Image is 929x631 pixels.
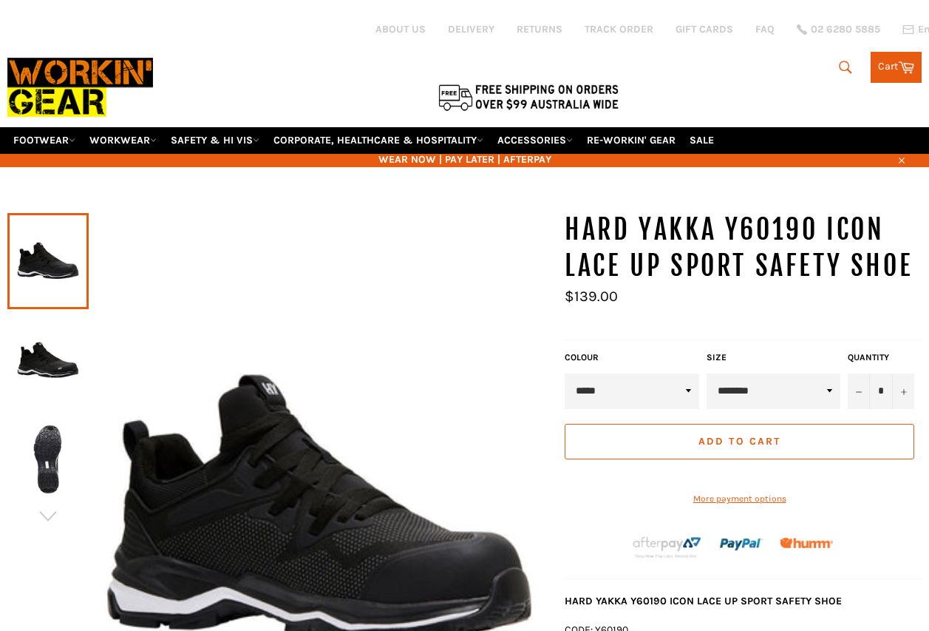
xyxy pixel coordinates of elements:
img: Workin Gear leaders in Workwear, Safety Boots, PPE, Uniforms. Australia's No.1 in Workwear [7,48,153,126]
a: ACCESSORIES [491,127,579,153]
img: Humm_core_logo_RGB-01_300x60px_small_195d8312-4386-4de7-b182-0ef9b6303a37.png [780,538,833,548]
a: RE-WORKIN' GEAR [581,127,681,153]
label: Quantity [848,351,914,364]
strong: HARD YAKKA Y60190 ICON LACE UP SPORT SAFETY SHOE [565,595,842,607]
img: Afterpay-Logo-on-dark-bg_large.png [631,535,703,559]
a: 02 6280 5885 [797,24,880,35]
a: FAQ [755,22,775,36]
button: Add to Cart [565,424,914,459]
button: Increase item quantity by one [892,374,914,409]
a: WORKWEAR [84,127,163,153]
a: DELIVERY [448,22,494,36]
a: SALE [684,127,720,153]
a: RETURNS [517,22,562,36]
span: Add to Cart [698,435,780,448]
a: More payment options [565,493,914,505]
a: GIFT CARDS [676,22,733,36]
img: HARD YAKKA Y60190 ICON Lace up Sport Safety Shoe - Workin Gear [15,419,81,500]
a: ABOUT US [375,22,426,36]
span: 02 6280 5885 [811,24,880,35]
img: Flat $9.95 shipping Australia wide [436,81,621,112]
a: SAFETY & HI VIS [165,127,265,153]
img: HARD YAKKA Y60190 ICON Lace up Sport Safety Shoe - Workin Gear [15,320,81,401]
a: CORPORATE, HEALTHCARE & HOSPITALITY [268,127,489,153]
label: Size [707,351,840,364]
span: $139.00 [565,288,618,305]
a: FOOTWEAR [7,127,81,153]
a: TRACK ORDER [585,22,653,36]
span: WEAR NOW | PAY LATER | AFTERPAY [7,152,922,166]
label: COLOUR [565,351,698,364]
img: paypal.png [720,523,763,566]
button: Reduce item quantity by one [848,374,870,409]
h1: HARD YAKKA Y60190 ICON Lace up Sport Safety Shoe [565,212,922,285]
a: Cart [871,52,922,83]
